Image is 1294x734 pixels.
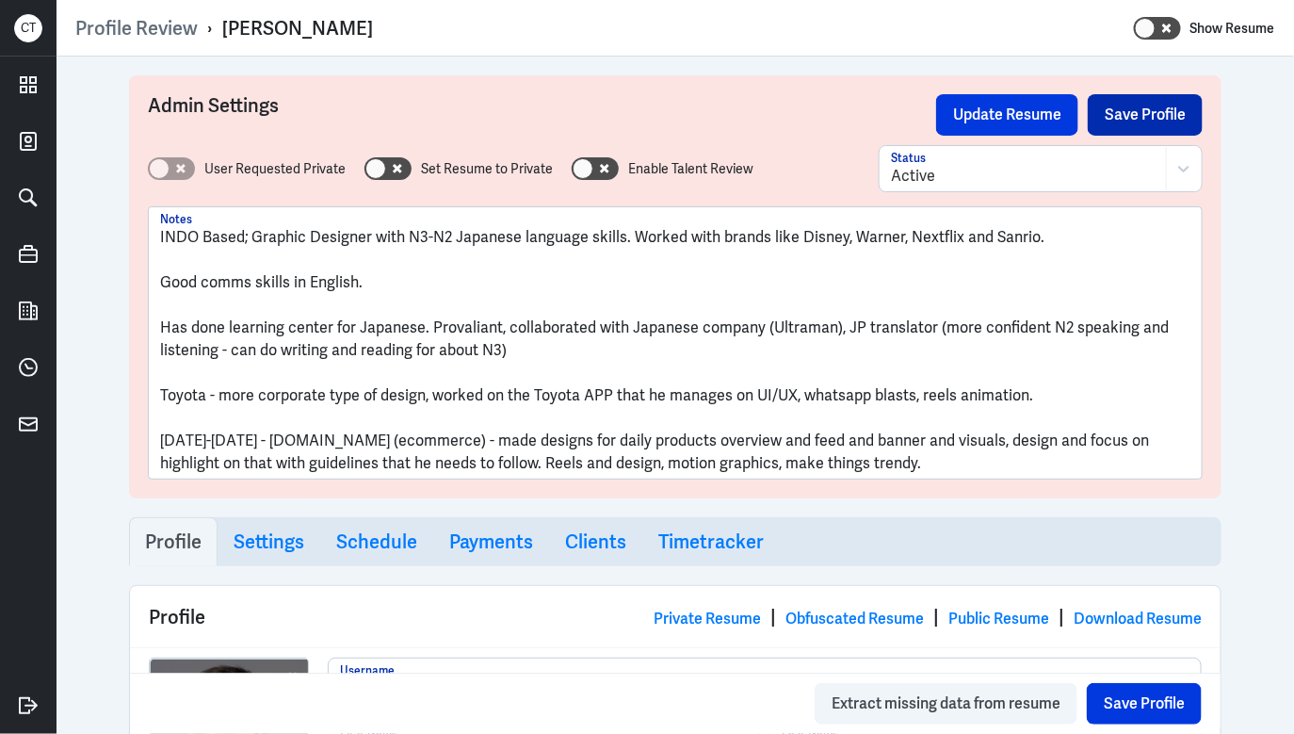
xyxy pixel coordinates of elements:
label: Enable Talent Review [628,159,753,179]
p: Toyota - more corporate type of design, worked on the Toyota APP that he manages on UI/UX, whatsa... [160,384,1190,407]
label: User Requested Private [204,159,346,179]
div: [PERSON_NAME] [222,16,373,41]
h3: Profile [145,530,202,553]
div: Profile [130,586,1221,647]
h3: Admin Settings [148,94,936,136]
a: Public Resume [948,609,1049,628]
label: Show Resume [1190,16,1275,41]
p: [DATE]-[DATE] - [DOMAIN_NAME] (ecommerce) - made designs for daily products overview and feed and... [160,430,1190,475]
h3: Settings [234,530,304,553]
h3: Clients [565,530,626,553]
input: Username [329,659,1201,704]
div: C T [14,14,42,42]
label: Set Resume to Private [421,159,553,179]
p: › [198,16,222,41]
h3: Payments [449,530,533,553]
a: Private Resume [654,609,761,628]
button: Update Resume [936,94,1078,136]
a: Download Resume [1074,609,1202,628]
a: Profile Review [75,16,198,41]
p: Good comms skills in English. [160,271,1190,294]
a: Obfuscated Resume [785,609,924,628]
h3: Timetracker [658,530,764,553]
p: INDO Based; Graphic Designer with N3-N2 Japanese language skills. Worked with brands like Disney,... [160,226,1190,249]
button: Extract missing data from resume [815,683,1077,725]
div: | | | [654,603,1202,631]
h3: Schedule [336,530,417,553]
p: Has done learning center for Japanese. Provaliant, collaborated with Japanese company (Ultraman),... [160,317,1190,362]
button: Save Profile [1088,94,1203,136]
button: Save Profile [1087,683,1202,725]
